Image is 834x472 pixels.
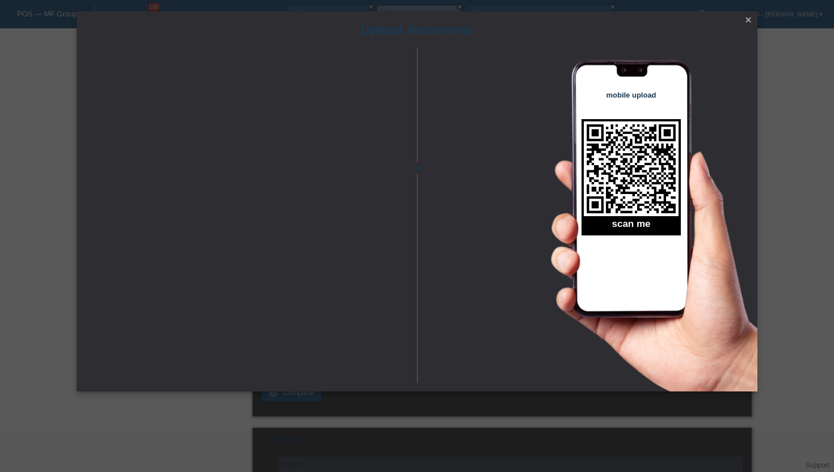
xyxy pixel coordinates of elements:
h1: Upload documents [77,23,757,37]
span: or [397,162,437,174]
h4: mobile upload [582,91,681,99]
iframe: Upload [94,77,397,360]
a: close [741,14,756,27]
h2: scan me [582,218,681,235]
i: close [744,15,753,24]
